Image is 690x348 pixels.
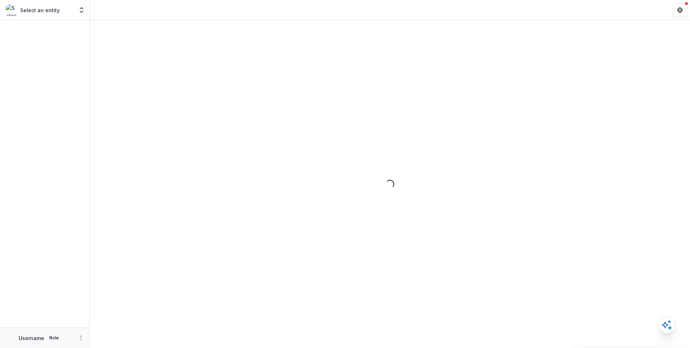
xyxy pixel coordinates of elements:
[658,316,676,334] button: Open AI Assistant
[6,4,17,16] img: Select an entity
[673,3,687,17] button: Get Help
[47,335,61,341] p: Role
[19,334,44,342] p: Username
[20,6,60,14] p: Select an entity
[77,3,87,17] button: Open entity switcher
[77,334,85,342] button: More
